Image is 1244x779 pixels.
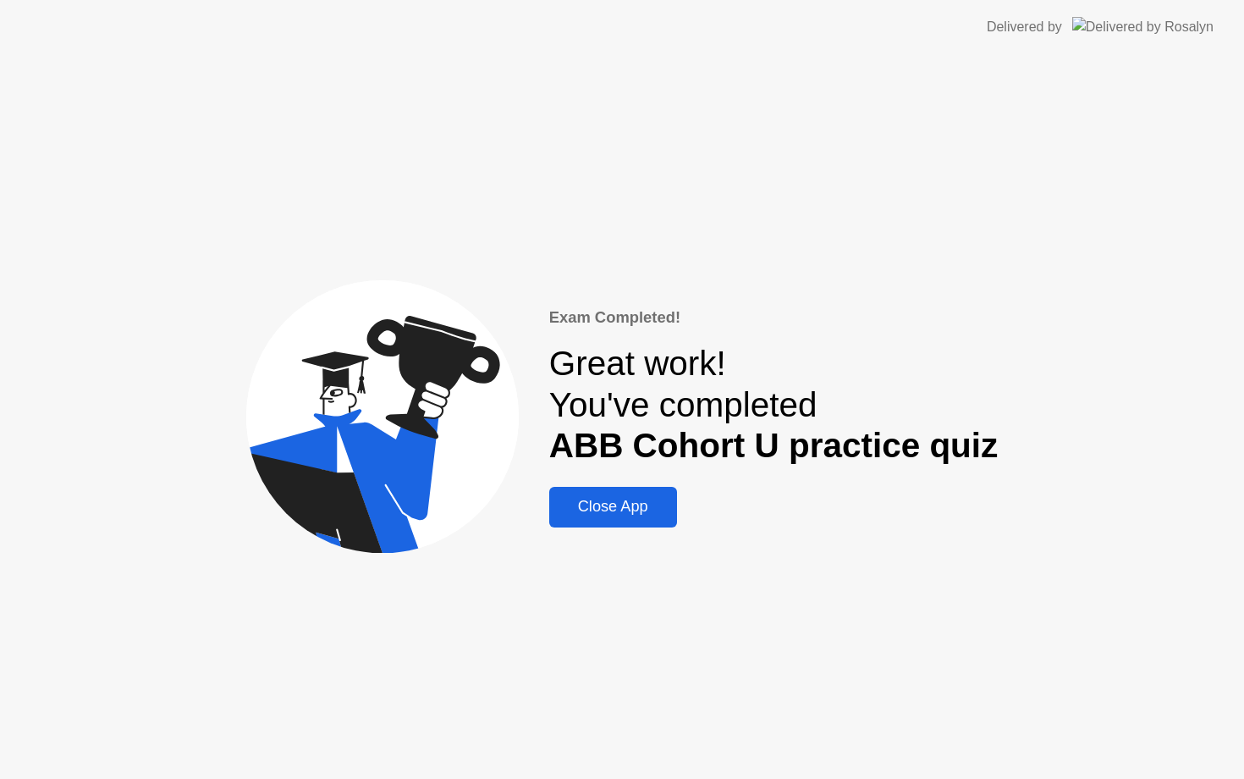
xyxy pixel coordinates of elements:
button: Close App [549,487,677,528]
div: Great work! You've completed [549,343,999,467]
div: Close App [554,498,672,516]
img: Delivered by Rosalyn [1072,17,1214,36]
div: Delivered by [987,17,1062,37]
b: ABB Cohort U practice quiz [549,426,999,465]
div: Exam Completed! [549,306,999,329]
